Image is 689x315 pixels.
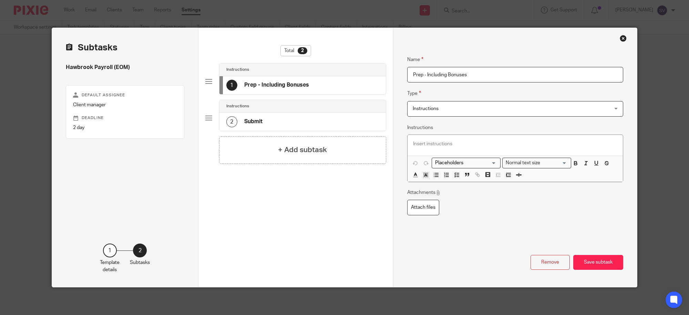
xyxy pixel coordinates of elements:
[226,67,249,72] h4: Instructions
[226,104,249,109] h4: Instructions
[573,255,623,270] button: Save subtask
[432,158,501,168] div: Placeholders
[298,47,307,54] div: 2
[244,81,309,89] h4: Prep - Including Bonuses
[502,158,571,168] div: Text styles
[100,259,120,273] p: Template details
[432,158,501,168] div: Search for option
[407,89,421,97] label: Type
[226,80,237,91] div: 1
[620,35,627,42] div: Close this dialog window
[244,118,263,125] h4: Submit
[226,116,237,127] div: 2
[433,159,496,167] input: Search for option
[278,145,327,155] h4: + Add subtask
[407,124,433,131] label: Instructions
[407,200,439,215] label: Attach files
[73,92,177,98] p: Default assignee
[407,56,423,63] label: Name
[73,115,177,121] p: Deadline
[413,106,439,111] span: Instructions
[130,259,150,266] p: Subtasks
[531,255,570,270] button: Remove
[66,42,117,53] h2: Subtasks
[73,101,177,108] p: Client manager
[66,64,184,71] h4: Hawbrook Payroll (EOM)
[407,189,441,196] p: Attachments
[504,159,542,167] span: Normal text size
[103,244,117,257] div: 1
[280,45,311,56] div: Total
[73,124,177,131] p: 2 day
[502,158,571,168] div: Search for option
[133,244,147,257] div: 2
[542,159,567,167] input: Search for option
